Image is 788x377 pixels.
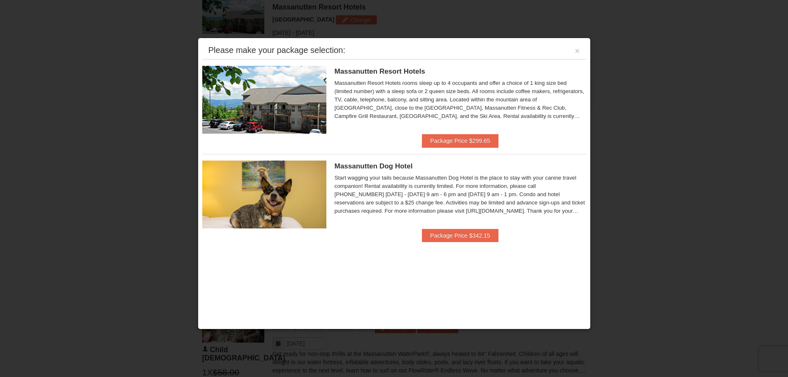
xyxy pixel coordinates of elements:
[335,79,586,120] div: Massanutten Resort Hotels rooms sleep up to 4 occupants and offer a choice of 1 king size bed (li...
[208,46,345,54] div: Please make your package selection:
[422,229,498,242] button: Package Price $342.15
[202,161,326,228] img: 27428181-5-81c892a3.jpg
[335,67,425,75] span: Massanutten Resort Hotels
[335,162,413,170] span: Massanutten Dog Hotel
[575,47,580,55] button: ×
[202,66,326,134] img: 19219026-1-e3b4ac8e.jpg
[335,174,586,215] div: Start wagging your tails because Massanutten Dog Hotel is the place to stay with your canine trav...
[422,134,498,147] button: Package Price $299.65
